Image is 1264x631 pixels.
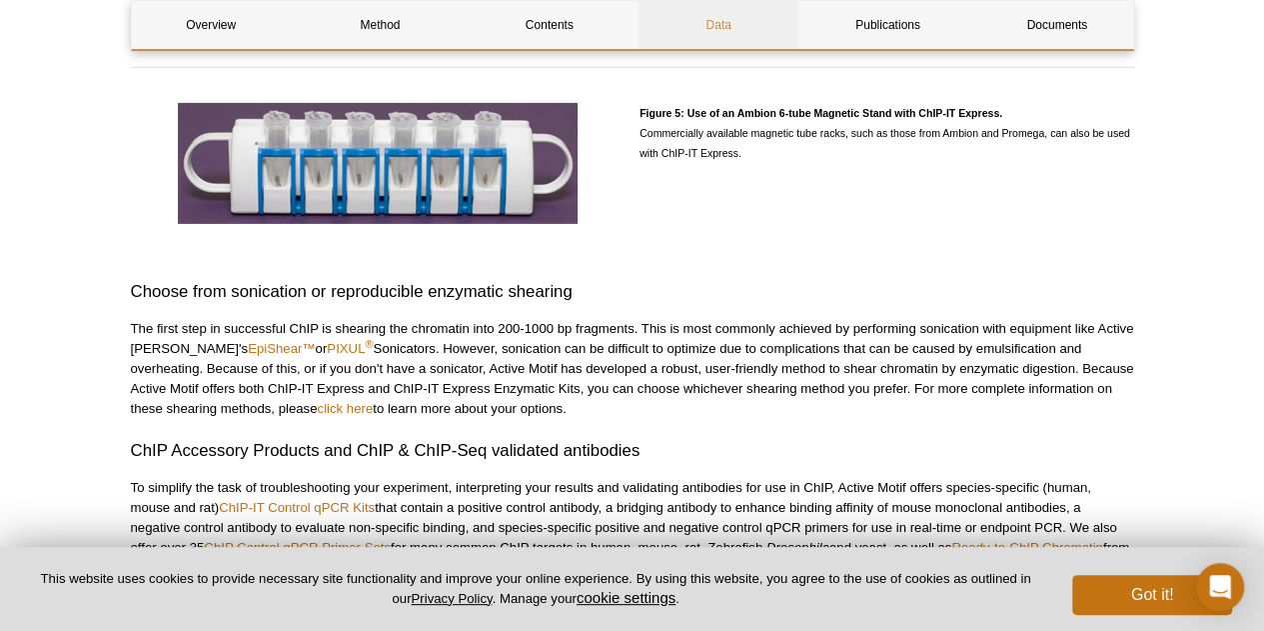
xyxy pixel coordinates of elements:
[470,1,629,49] a: Contents
[577,589,675,606] button: cookie settings
[1072,575,1232,615] button: Got it!
[808,1,967,49] a: Publications
[204,540,391,555] a: ChIP Control qPCR Primer Sets
[977,1,1136,49] a: Documents
[365,337,373,349] sup: ®
[639,107,1002,119] strong: Figure 5: Use of an Ambion 6-tube Magnetic Stand with ChIP-IT Express.
[1196,563,1244,611] div: Open Intercom Messenger
[32,570,1039,608] p: This website uses cookies to provide necessary site functionality and improve your online experie...
[766,540,829,555] i: Drosophila
[639,107,1130,159] span: Commercially available magnetic tube racks, such as those from Ambion and Promega, can also be us...
[131,478,1134,598] p: To simplify the task of troubleshooting your experiment, interpreting your results and validating...
[638,1,797,49] a: Data
[327,341,373,356] a: PIXUL®
[248,341,315,356] a: EpiShear™
[301,1,460,49] a: Method
[131,280,1134,304] h3: Choose from sonication or reproducible enzymatic shearing
[317,401,373,416] a: click here
[131,319,1134,419] p: The first step in successful ChIP is shearing the chromatin into 200-1000 bp fragments. This is m...
[132,1,291,49] a: Overview
[411,591,492,606] a: Privacy Policy
[131,439,1134,463] h3: ChIP Accessory Products and ChIP & ChIP-Seq validated antibodies
[219,500,375,515] a: ChIP-IT Control qPCR Kits
[951,540,1102,555] a: Ready-to-ChIP Chromatin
